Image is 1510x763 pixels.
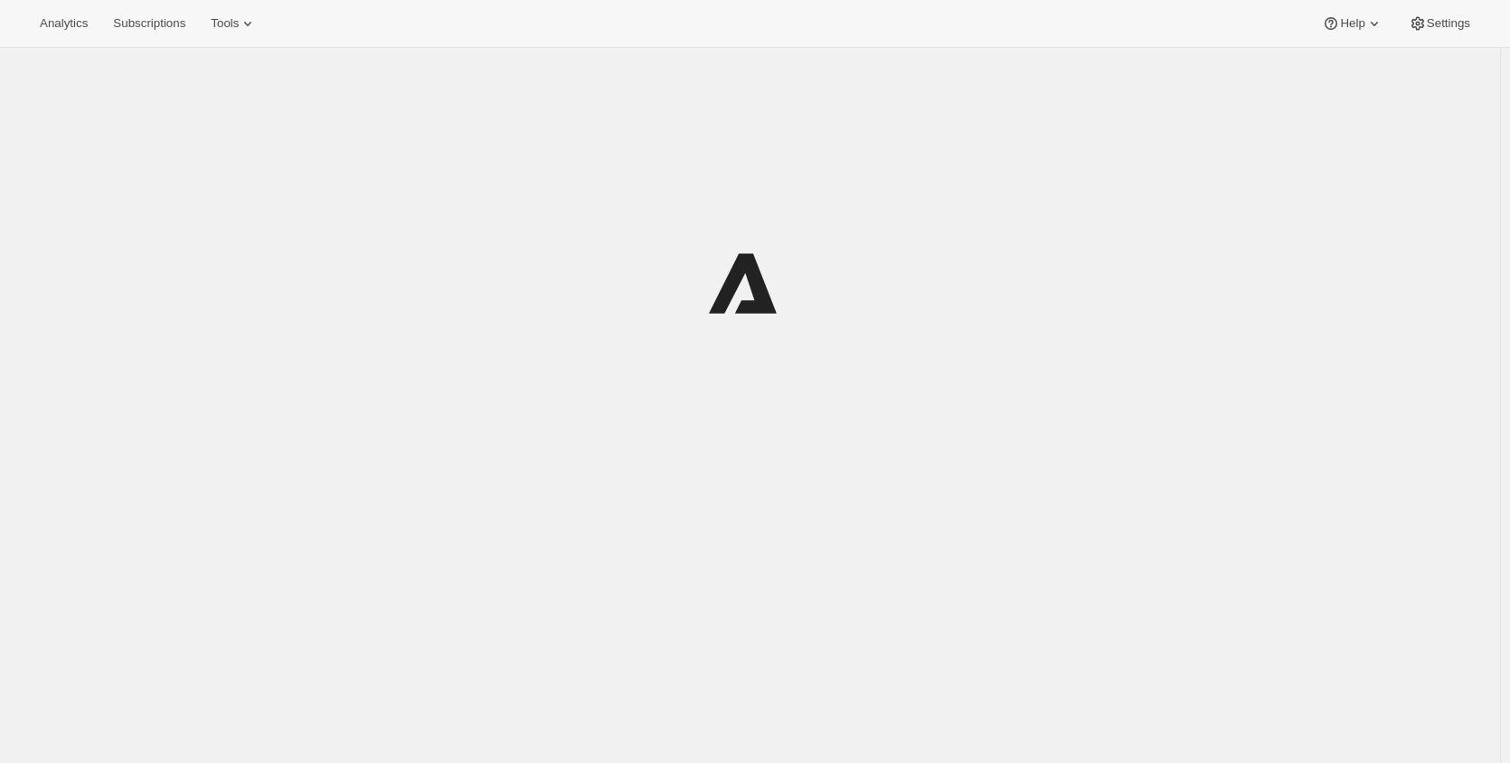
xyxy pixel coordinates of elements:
span: Subscriptions [113,16,185,31]
span: Help [1340,16,1364,31]
span: Analytics [40,16,88,31]
button: Tools [200,11,268,36]
button: Analytics [29,11,99,36]
span: Settings [1427,16,1470,31]
button: Help [1311,11,1393,36]
button: Subscriptions [102,11,196,36]
button: Settings [1398,11,1481,36]
span: Tools [211,16,239,31]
